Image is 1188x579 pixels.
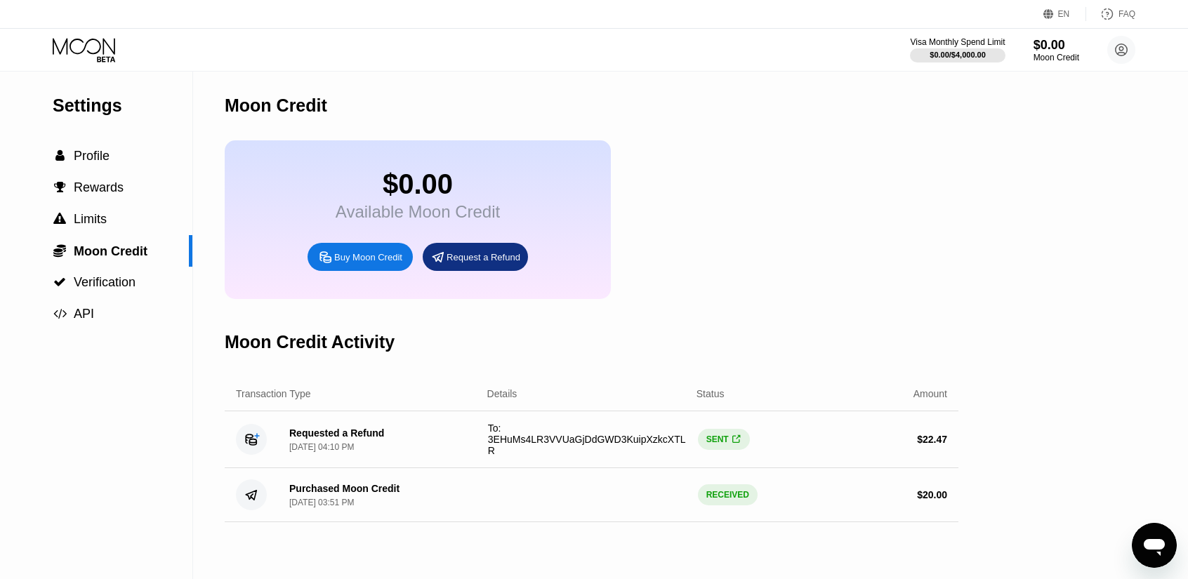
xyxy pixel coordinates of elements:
div: FAQ [1118,9,1135,19]
div: Buy Moon Credit [308,243,413,271]
div:  [53,181,67,194]
span:  [732,434,740,445]
div: Transaction Type [236,388,311,399]
span: API [74,307,94,321]
div: Visa Monthly Spend Limit [910,37,1005,47]
span: Profile [74,149,110,163]
div:  [732,434,741,445]
div: $0.00 [1034,38,1079,53]
div: EN [1043,7,1086,21]
span:  [53,307,67,320]
div: EN [1058,9,1070,19]
div: Visa Monthly Spend Limit$0.00/$4,000.00 [910,37,1005,62]
div:  [53,149,67,162]
span: Rewards [74,180,124,194]
div: Status [697,388,725,399]
span: To: 3EHuMs4LR3VVUaGjDdGWD3KuipXzkcXTLR [488,422,686,456]
div: Request a Refund [423,243,528,271]
div: Amount [913,388,947,399]
span:  [55,149,65,162]
div: Request a Refund [447,251,520,263]
div: Purchased Moon Credit [289,483,400,494]
div: Settings [53,95,192,116]
span: Moon Credit [74,244,147,258]
div: Buy Moon Credit [334,251,402,263]
div: [DATE] 04:10 PM [289,442,354,452]
span:  [53,276,66,288]
div: [DATE] 03:51 PM [289,498,354,507]
div:  [53,213,67,225]
span:  [53,244,66,258]
iframe: 启动消息传送窗口的按钮 [1132,523,1177,568]
div:  [53,244,67,258]
div: $0.00 / $4,000.00 [930,51,986,59]
div: Requested a Refund [289,427,384,439]
span:  [53,213,66,225]
div: Moon Credit [225,95,327,116]
div: RECEIVED [698,484,758,505]
div: Available Moon Credit [336,202,500,222]
div: SENT [698,429,750,450]
span: Limits [74,212,107,226]
div: $0.00 [336,168,500,200]
div: $ 22.47 [917,434,947,445]
div: Moon Credit Activity [225,332,395,352]
div: $ 20.00 [917,489,947,500]
span: Verification [74,275,136,289]
div: Details [487,388,517,399]
div: $0.00Moon Credit [1034,38,1079,62]
span:  [54,181,66,194]
div:  [53,276,67,288]
div: FAQ [1086,7,1135,21]
div: Moon Credit [1034,53,1079,62]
